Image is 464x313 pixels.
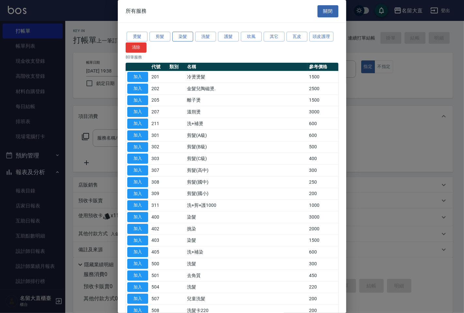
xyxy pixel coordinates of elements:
[307,223,338,235] td: 2000
[172,32,193,42] button: 染髮
[127,189,148,199] button: 加入
[241,32,262,42] button: 吹風
[150,176,168,188] td: 308
[127,154,148,164] button: 加入
[309,32,333,42] button: 頭皮護理
[307,94,338,106] td: 1500
[307,118,338,130] td: 600
[168,63,186,71] th: 類別
[150,246,168,258] td: 405
[307,246,338,258] td: 600
[186,71,307,83] td: 冷燙燙髮
[307,200,338,211] td: 1000
[186,118,307,130] td: 洗+補燙
[127,177,148,187] button: 加入
[126,42,147,53] button: 清除
[127,130,148,140] button: 加入
[127,236,148,246] button: 加入
[186,106,307,118] td: 溫朔燙
[150,200,168,211] td: 311
[150,258,168,270] td: 500
[186,246,307,258] td: 洗+補染
[150,129,168,141] td: 301
[127,294,148,304] button: 加入
[286,32,307,42] button: 瓦皮
[186,176,307,188] td: 剪髮(國中)
[127,212,148,222] button: 加入
[307,188,338,200] td: 200
[218,32,239,42] button: 護髮
[186,258,307,270] td: 洗髮
[127,95,148,106] button: 加入
[186,235,307,246] td: 染髮
[126,8,147,14] span: 所有服務
[307,281,338,293] td: 220
[186,153,307,165] td: 剪髮(C級)
[150,211,168,223] td: 400
[317,5,338,17] button: 關閉
[150,71,168,83] td: 201
[150,165,168,176] td: 307
[150,106,168,118] td: 207
[186,141,307,153] td: 剪髮(B級)
[127,165,148,175] button: 加入
[127,282,148,292] button: 加入
[150,281,168,293] td: 504
[127,200,148,210] button: 加入
[186,293,307,305] td: 兒童洗髮
[264,32,285,42] button: 其它
[186,63,307,71] th: 名稱
[307,71,338,83] td: 1500
[127,271,148,281] button: 加入
[150,153,168,165] td: 303
[186,165,307,176] td: 剪髮(高中)
[307,129,338,141] td: 600
[150,293,168,305] td: 507
[186,281,307,293] td: 洗髮
[195,32,216,42] button: 洗髮
[307,83,338,94] td: 2500
[307,235,338,246] td: 1500
[186,270,307,281] td: 去角質
[150,223,168,235] td: 402
[307,165,338,176] td: 300
[307,63,338,71] th: 參考價格
[127,119,148,129] button: 加入
[307,293,338,305] td: 200
[186,223,307,235] td: 挑染
[150,63,168,71] th: 代號
[150,141,168,153] td: 302
[150,83,168,94] td: 202
[186,83,307,94] td: 金髮兒陶磁燙.
[307,153,338,165] td: 400
[307,258,338,270] td: 300
[186,188,307,200] td: 剪髮(國小)
[127,32,147,42] button: 燙髮
[307,141,338,153] td: 500
[127,142,148,152] button: 加入
[150,94,168,106] td: 205
[126,54,338,60] p: 80 筆服務
[127,259,148,269] button: 加入
[307,176,338,188] td: 250
[307,270,338,281] td: 450
[186,200,307,211] td: 洗+剪+護1000
[307,106,338,118] td: 3000
[149,32,170,42] button: 剪髮
[127,107,148,117] button: 加入
[150,118,168,130] td: 211
[150,235,168,246] td: 403
[150,188,168,200] td: 309
[127,72,148,82] button: 加入
[307,211,338,223] td: 3000
[127,224,148,234] button: 加入
[127,84,148,94] button: 加入
[127,247,148,257] button: 加入
[186,94,307,106] td: 離子燙
[186,211,307,223] td: 染髮
[150,270,168,281] td: 501
[186,129,307,141] td: 剪髮(A級)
